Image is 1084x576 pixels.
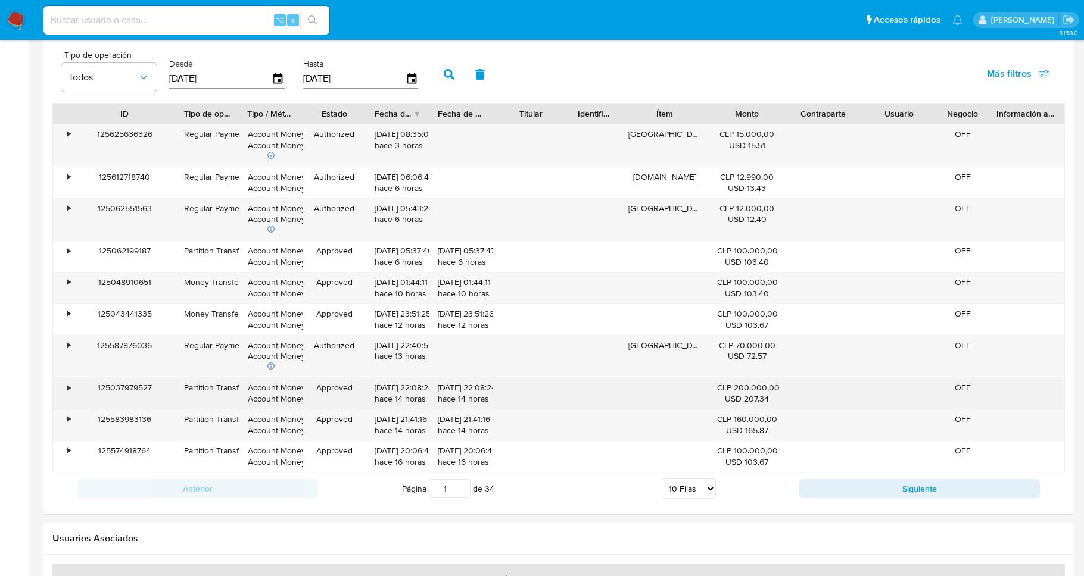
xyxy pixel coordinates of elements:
[300,12,325,29] button: search-icon
[991,14,1058,26] p: federico.luaces@mercadolibre.com
[952,15,962,25] a: Notificaciones
[1063,14,1075,26] a: Salir
[43,12,329,28] input: Buscar usuario o caso...
[275,14,284,26] span: ⌥
[1059,28,1078,37] span: 3.158.0
[291,14,295,26] span: s
[874,14,940,26] span: Accesos rápidos
[52,533,1065,544] h2: Usuarios Asociados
